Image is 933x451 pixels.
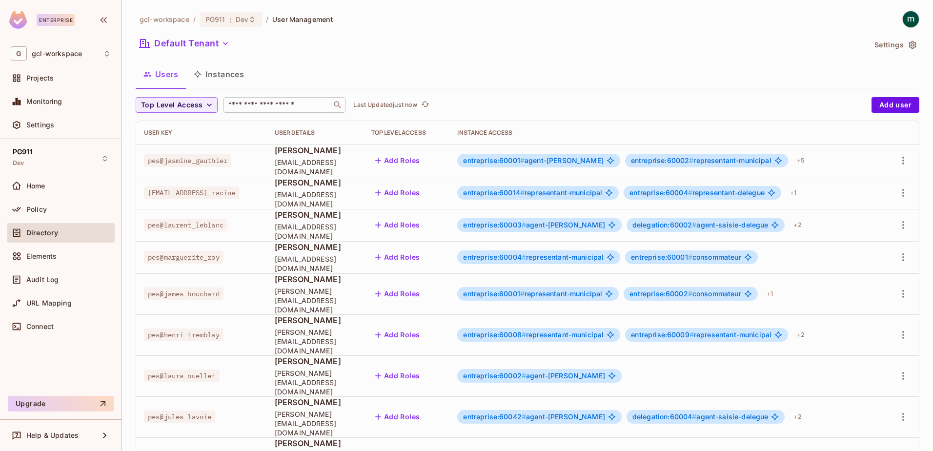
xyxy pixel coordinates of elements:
span: # [688,188,692,197]
button: Add Roles [371,249,424,265]
span: Settings [26,121,54,129]
span: [PERSON_NAME] [275,177,356,188]
li: / [193,15,196,24]
span: G [11,46,27,61]
span: agent-saisie-delegue [632,221,769,229]
button: Add user [872,97,919,113]
span: entreprise:60014 [463,188,525,197]
div: + 2 [793,327,809,343]
span: pes@laurent_leblanc [144,219,227,231]
span: representant-municipal [463,189,602,197]
span: Policy [26,205,47,213]
li: / [266,15,268,24]
span: entreprise:60004 [629,188,692,197]
span: delegation:60004 [632,412,697,421]
div: Top Level Access [371,129,442,137]
span: entreprise:60042 [463,412,526,421]
span: # [692,412,696,421]
div: + 2 [790,217,805,233]
span: : [229,16,232,23]
span: Dev [13,159,24,167]
span: pes@henri_tremblay [144,328,223,341]
span: # [522,371,526,380]
button: Users [136,62,186,86]
button: Upgrade [8,396,114,411]
span: # [689,156,693,164]
span: agent-[PERSON_NAME] [463,372,605,380]
button: Add Roles [371,185,424,201]
span: [PERSON_NAME] [275,315,356,326]
div: + 1 [786,185,800,201]
span: [PERSON_NAME][EMAIL_ADDRESS][DOMAIN_NAME] [275,287,356,314]
span: [PERSON_NAME] [275,356,356,367]
button: Settings [871,37,919,53]
span: [PERSON_NAME] [275,242,356,252]
span: pes@marguerite_roy [144,251,223,264]
span: [EMAIL_ADDRESS][DOMAIN_NAME] [275,222,356,241]
span: # [522,253,526,261]
span: [PERSON_NAME][EMAIL_ADDRESS][DOMAIN_NAME] [275,410,356,437]
button: Add Roles [371,217,424,233]
span: Dev [236,15,248,24]
span: [PERSON_NAME] [275,209,356,220]
span: # [522,330,526,339]
span: Monitoring [26,98,62,105]
span: entreprise:60002 [631,156,694,164]
span: refresh [421,100,429,110]
span: [PERSON_NAME][EMAIL_ADDRESS][DOMAIN_NAME] [275,328,356,355]
span: entreprise:60004 [463,253,526,261]
span: # [692,221,696,229]
span: # [520,289,525,298]
span: the active workspace [140,15,189,24]
span: Workspace: gcl-workspace [32,50,82,58]
span: User Management [272,15,333,24]
span: representant-municipal [631,157,771,164]
span: # [690,330,694,339]
span: Audit Log [26,276,59,284]
button: Add Roles [371,409,424,425]
span: agent-saisie-delegue [632,413,769,421]
div: Enterprise [37,14,75,26]
span: entreprise:60008 [463,330,526,339]
img: mathieu h [903,11,919,27]
button: Top Level Access [136,97,218,113]
button: refresh [419,99,431,111]
img: SReyMgAAAABJRU5ErkJggg== [9,11,27,29]
span: Directory [26,229,58,237]
button: Add Roles [371,327,424,343]
span: [PERSON_NAME] [275,438,356,449]
span: # [688,253,692,261]
span: delegation:60002 [632,221,697,229]
span: # [520,156,525,164]
div: User Details [275,129,356,137]
button: Default Tenant [136,36,233,51]
span: Help & Updates [26,431,79,439]
span: [PERSON_NAME][EMAIL_ADDRESS][DOMAIN_NAME] [275,369,356,396]
button: Add Roles [371,286,424,302]
span: Connect [26,323,54,330]
span: pes@jasmine_gauthier [144,154,231,167]
span: # [522,412,526,421]
span: consommateur [631,253,741,261]
span: pes@laura_ouellet [144,369,220,382]
span: Top Level Access [141,99,203,111]
span: representant-municipal [463,290,602,298]
button: Add Roles [371,368,424,384]
span: [EMAIL_ADDRESS]_racine [144,186,239,199]
span: Projects [26,74,54,82]
span: entreprise:60009 [631,330,694,339]
span: # [520,188,525,197]
button: Instances [186,62,252,86]
span: PG911 [13,148,33,156]
span: entreprise:60003 [463,221,526,229]
span: pes@jules_lavoie [144,410,215,423]
span: entreprise:60002 [463,371,526,380]
span: agent-[PERSON_NAME] [463,157,603,164]
div: User Key [144,129,259,137]
span: representant-municipal [631,331,771,339]
span: entreprise:60001 [463,156,525,164]
span: agent-[PERSON_NAME] [463,221,605,229]
span: representant-municipal [463,331,604,339]
div: + 5 [793,153,809,168]
span: entreprise:60002 [629,289,692,298]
